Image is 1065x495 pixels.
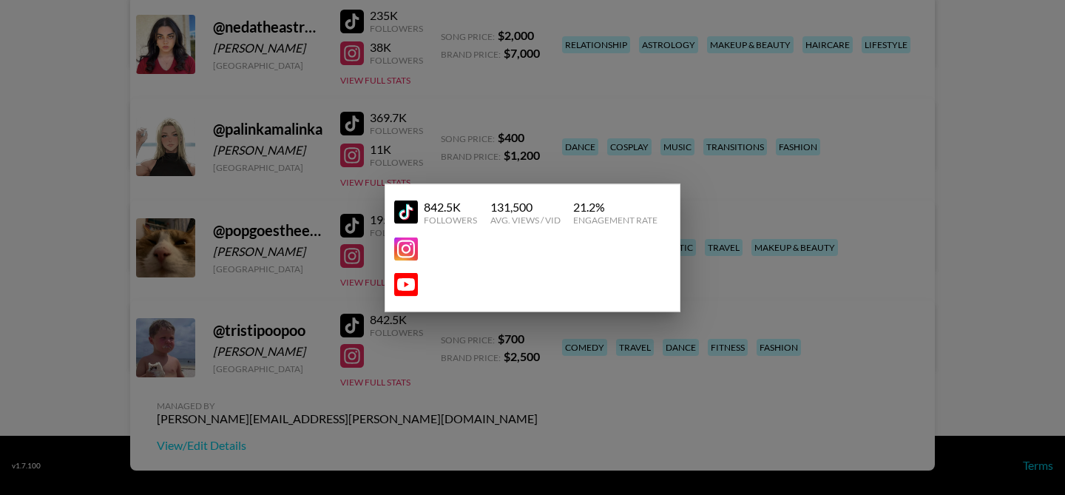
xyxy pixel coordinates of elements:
img: YouTube [394,272,418,296]
img: YouTube [394,237,418,260]
img: YouTube [394,201,418,224]
div: 842.5K [424,199,477,214]
div: Engagement Rate [573,214,657,225]
div: Avg. Views / Vid [490,214,561,225]
div: Followers [424,214,477,225]
div: 21.2 % [573,199,657,214]
div: 131,500 [490,199,561,214]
